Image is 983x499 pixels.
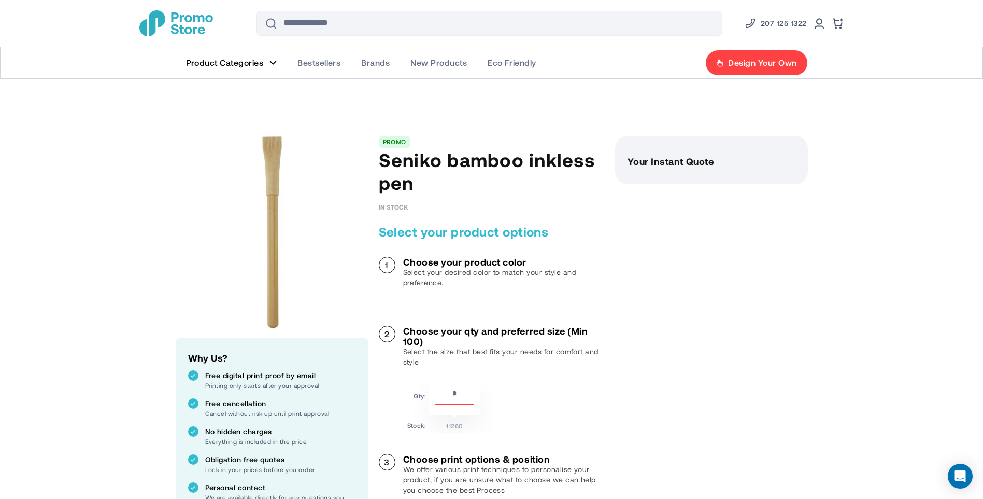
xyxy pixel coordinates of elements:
[205,381,356,390] p: Printing only starts after your approval
[383,138,406,145] a: PROMO
[705,50,807,76] a: Design Your Own
[400,47,477,78] a: New Products
[628,156,795,167] h3: Your Instant Quote
[297,58,340,68] span: Bestsellers
[259,11,283,36] button: Search
[205,370,356,381] p: Free digital print proof by email
[728,58,796,68] span: Design Your Own
[379,203,408,211] div: Availability
[761,17,807,30] span: 207 125 1322
[403,326,605,346] h3: Choose your qty and preferred size (Min 100)
[186,58,264,68] span: Product Categories
[407,379,426,415] td: Qty:
[205,437,356,446] p: Everything is included in the price
[488,58,536,68] span: Eco Friendly
[188,351,356,365] h2: Why Us?
[403,464,605,495] p: We offer various print techniques to personalise your product, if you are unsure what to choose w...
[379,148,605,194] h1: Seniko bamboo inkless pen
[403,257,605,267] h3: Choose your product color
[176,136,368,329] img: main product photo
[403,346,605,367] p: Select the size that best fits your needs for comfort and style
[744,17,807,30] a: Phone
[205,409,356,418] p: Cancel without risk up until print approval
[429,418,480,431] td: 11260
[403,454,605,464] h3: Choose print options & position
[410,58,467,68] span: New Products
[477,47,547,78] a: Eco Friendly
[205,482,356,493] p: Personal contact
[361,58,390,68] span: Brands
[351,47,400,78] a: Brands
[403,267,605,288] p: Select your desired color to match your style and preference.
[205,398,356,409] p: Free cancellation
[139,10,213,36] img: Promotional Merchandise
[205,465,356,474] p: Lock in your prices before you order
[948,464,973,489] div: Open Intercom Messenger
[139,10,213,36] a: store logo
[379,203,408,211] span: In stock
[205,454,356,465] p: Obligation free quotes
[379,224,605,240] h2: Select your product options
[407,418,426,431] td: Stock:
[287,47,351,78] a: Bestsellers
[176,47,288,78] a: Product Categories
[205,426,356,437] p: No hidden charges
